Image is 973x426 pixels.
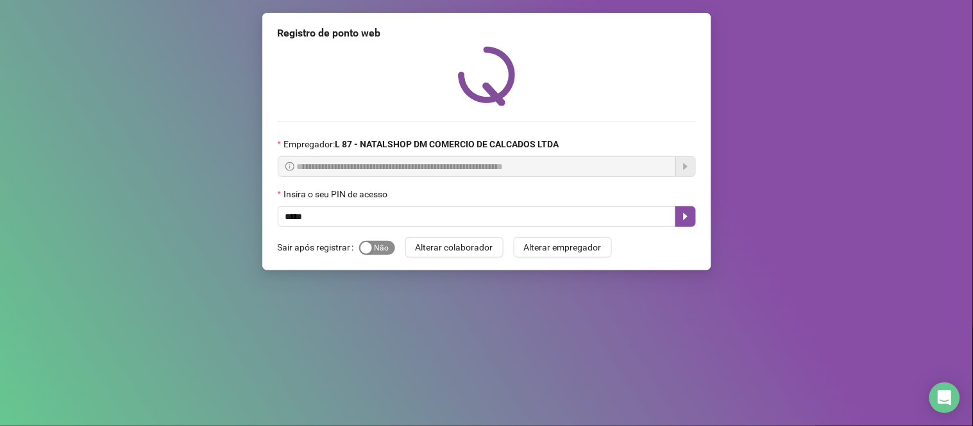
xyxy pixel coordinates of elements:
span: Empregador : [283,137,559,151]
span: info-circle [285,162,294,171]
div: Open Intercom Messenger [929,382,960,413]
img: QRPoint [458,46,516,106]
button: Alterar colaborador [405,237,503,258]
div: Registro de ponto web [278,26,696,41]
button: Alterar empregador [514,237,612,258]
span: caret-right [681,211,691,222]
label: Sair após registrar [278,237,359,258]
span: Alterar colaborador [416,240,493,254]
label: Insira o seu PIN de acesso [278,187,396,201]
strong: L 87 - NATALSHOP DM COMERCIO DE CALCADOS LTDA [335,139,559,149]
span: Alterar empregador [524,240,602,254]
